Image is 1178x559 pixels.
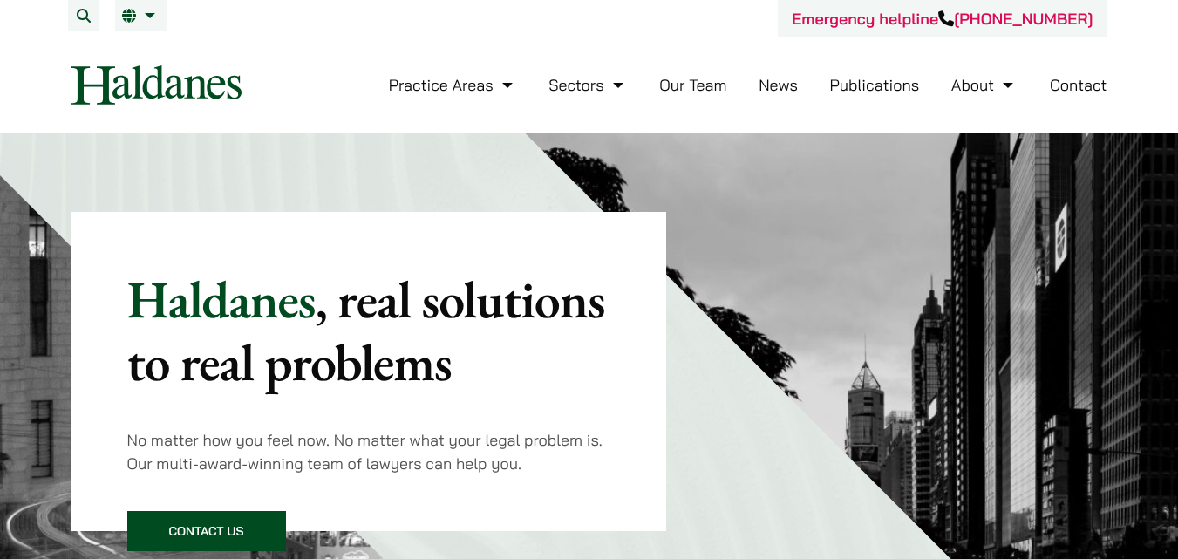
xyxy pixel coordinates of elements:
[1050,75,1107,95] a: Contact
[792,9,1093,29] a: Emergency helpline[PHONE_NUMBER]
[830,75,920,95] a: Publications
[759,75,798,95] a: News
[71,65,242,105] img: Logo of Haldanes
[127,268,611,393] p: Haldanes
[127,428,611,475] p: No matter how you feel now. No matter what your legal problem is. Our multi-award-winning team of...
[659,75,726,95] a: Our Team
[951,75,1018,95] a: About
[389,75,517,95] a: Practice Areas
[127,265,605,396] mark: , real solutions to real problems
[548,75,627,95] a: Sectors
[122,9,160,23] a: EN
[127,511,286,551] a: Contact Us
